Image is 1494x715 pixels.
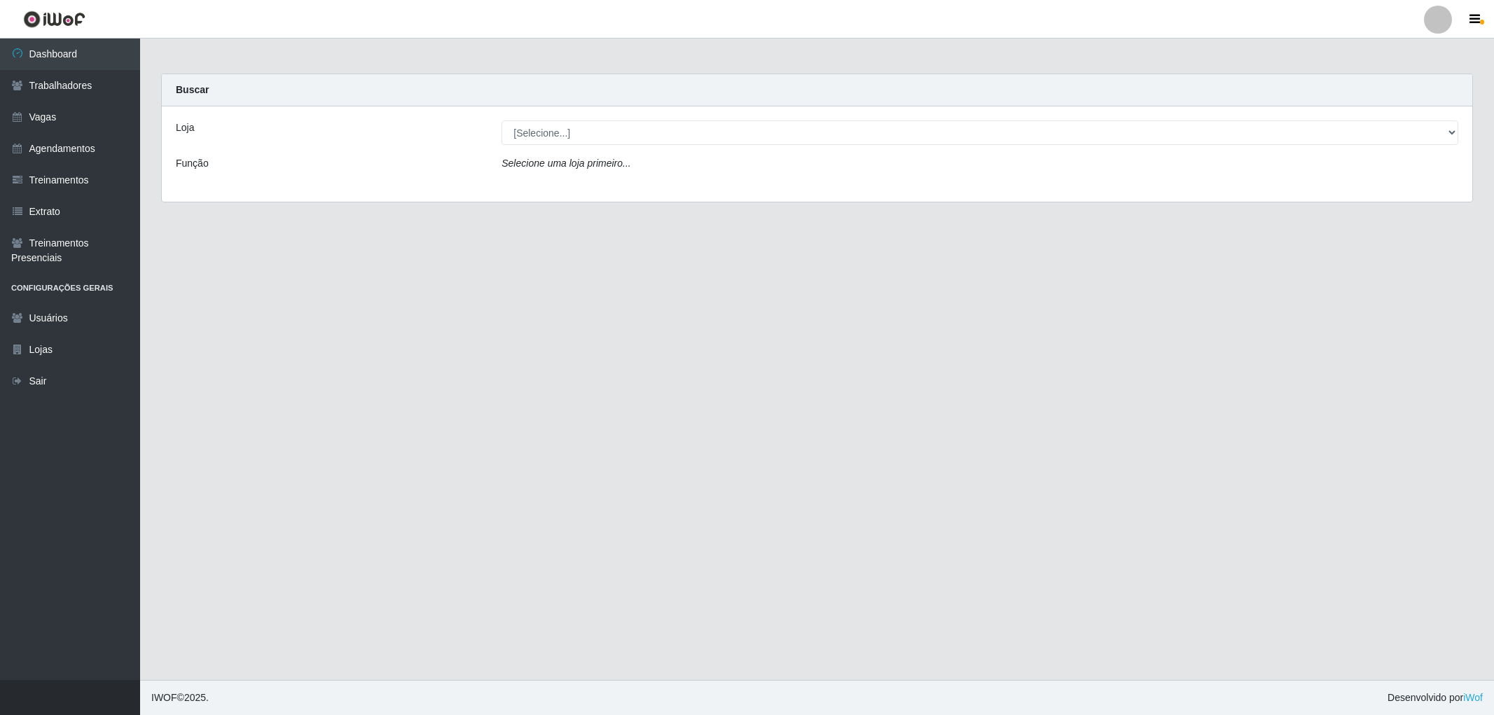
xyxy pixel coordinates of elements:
a: iWof [1463,692,1483,703]
label: Função [176,156,209,171]
span: © 2025 . [151,690,209,705]
img: CoreUI Logo [23,11,85,28]
span: IWOF [151,692,177,703]
i: Selecione uma loja primeiro... [502,158,630,169]
strong: Buscar [176,84,209,95]
span: Desenvolvido por [1388,690,1483,705]
label: Loja [176,120,194,135]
